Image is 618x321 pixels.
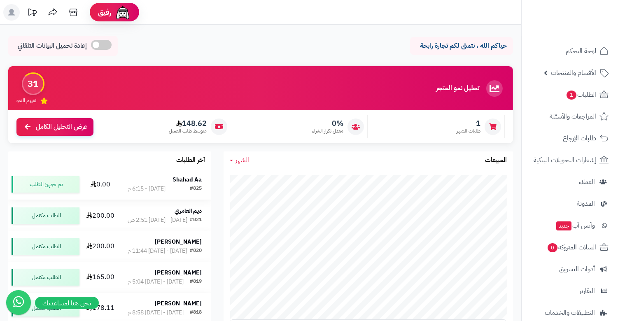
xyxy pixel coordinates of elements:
a: التقارير [527,281,613,301]
span: 1 [457,119,480,128]
span: 148.62 [169,119,207,128]
span: إعادة تحميل البيانات التلقائي [18,41,87,51]
span: متوسط طلب العميل [169,128,207,135]
span: الشهر [236,155,249,165]
td: 0.00 [83,169,118,200]
span: معدل تكرار الشراء [312,128,343,135]
span: لوحة التحكم [566,45,596,57]
div: #818 [190,309,202,317]
div: [DATE] - [DATE] 5:04 م [128,278,184,286]
span: 0 [548,243,557,252]
div: [DATE] - 6:15 م [128,185,166,193]
h3: آخر الطلبات [176,157,205,164]
a: تحديثات المنصة [22,4,42,23]
span: المراجعات والأسئلة [550,111,596,122]
a: وآتس آبجديد [527,216,613,235]
div: [DATE] - [DATE] 11:44 م [128,247,187,255]
div: [DATE] - [DATE] 2:51 ص [128,216,187,224]
p: حياكم الله ، نتمنى لكم تجارة رابحة [416,41,507,51]
h3: المبيعات [485,157,507,164]
div: [DATE] - [DATE] 8:58 م [128,309,184,317]
span: 0% [312,119,343,128]
div: #825 [190,185,202,193]
a: الشهر [230,156,249,165]
span: المدونة [577,198,595,209]
div: تم تجهيز الطلب [12,176,79,193]
div: الطلب مكتمل [12,207,79,224]
div: الطلب مكتمل [12,238,79,255]
span: 1 [567,91,576,100]
a: عرض التحليل الكامل [16,118,93,136]
span: عرض التحليل الكامل [36,122,87,132]
h3: تحليل نمو المتجر [436,85,479,92]
span: أدوات التسويق [559,263,595,275]
img: logo-2.png [562,22,610,39]
a: المدونة [527,194,613,214]
span: رفيق [98,7,111,17]
strong: Shahad Aa [173,175,202,184]
a: الطلبات1 [527,85,613,105]
strong: [PERSON_NAME] [155,237,202,246]
span: التطبيقات والخدمات [545,307,595,319]
td: 200.00 [83,200,118,231]
a: أدوات التسويق [527,259,613,279]
span: التقارير [579,285,595,297]
a: لوحة التحكم [527,41,613,61]
td: 165.00 [83,262,118,293]
td: 200.00 [83,231,118,262]
span: جديد [556,221,571,230]
a: المراجعات والأسئلة [527,107,613,126]
span: العملاء [579,176,595,188]
a: العملاء [527,172,613,192]
span: تقييم النمو [16,97,36,104]
span: طلبات الشهر [457,128,480,135]
span: وآتس آب [555,220,595,231]
div: الطلب مكتمل [12,269,79,286]
div: #820 [190,247,202,255]
strong: [PERSON_NAME] [155,299,202,308]
a: طلبات الإرجاع [527,128,613,148]
span: الأقسام والمنتجات [551,67,596,79]
a: إشعارات التحويلات البنكية [527,150,613,170]
span: الطلبات [566,89,596,100]
strong: [PERSON_NAME] [155,268,202,277]
img: ai-face.png [114,4,131,21]
div: #821 [190,216,202,224]
span: طلبات الإرجاع [563,133,596,144]
div: #819 [190,278,202,286]
strong: ديم العامري [175,207,202,215]
span: السلات المتروكة [547,242,596,253]
a: السلات المتروكة0 [527,237,613,257]
span: إشعارات التحويلات البنكية [534,154,596,166]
